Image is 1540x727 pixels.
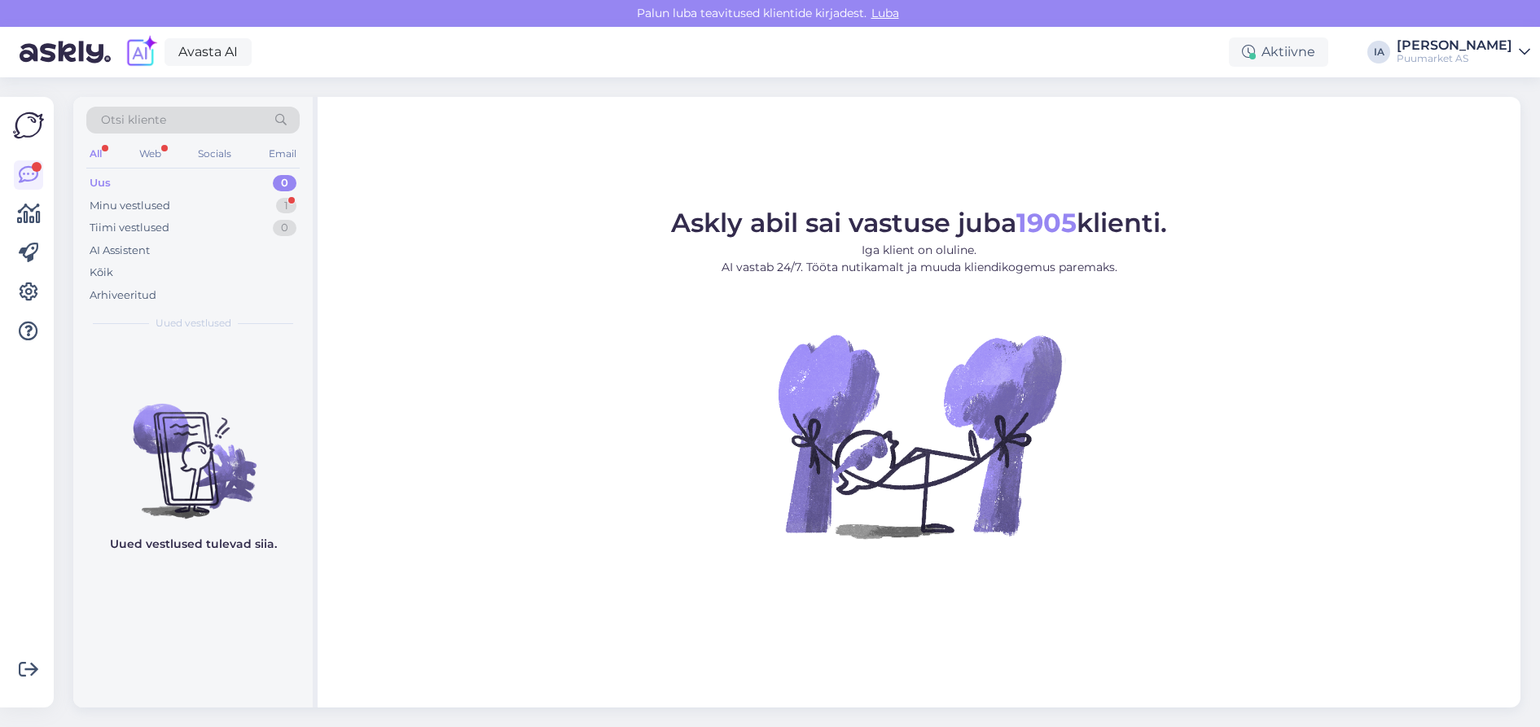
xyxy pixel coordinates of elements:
b: 1905 [1016,207,1077,239]
div: All [86,143,105,164]
a: Avasta AI [165,38,252,66]
div: [PERSON_NAME] [1397,39,1512,52]
p: Iga klient on oluline. AI vastab 24/7. Tööta nutikamalt ja muuda kliendikogemus paremaks. [671,242,1167,276]
span: Luba [867,6,904,20]
img: explore-ai [124,35,158,69]
a: [PERSON_NAME]Puumarket AS [1397,39,1530,65]
div: Kõik [90,265,113,281]
div: AI Assistent [90,243,150,259]
div: Web [136,143,165,164]
div: Uus [90,175,111,191]
img: Askly Logo [13,110,44,141]
p: Uued vestlused tulevad siia. [110,536,277,553]
div: Puumarket AS [1397,52,1512,65]
div: Email [265,143,300,164]
div: 0 [273,175,296,191]
div: IA [1367,41,1390,64]
div: Socials [195,143,235,164]
span: Otsi kliente [101,112,166,129]
img: No chats [73,374,313,521]
div: Tiimi vestlused [90,220,169,236]
span: Uued vestlused [156,316,231,331]
div: 0 [273,220,296,236]
div: Aktiivne [1229,37,1328,67]
span: Askly abil sai vastuse juba klienti. [671,207,1167,239]
img: No Chat active [773,289,1066,582]
div: 1 [276,198,296,214]
div: Arhiveeritud [90,287,156,304]
div: Minu vestlused [90,198,170,214]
